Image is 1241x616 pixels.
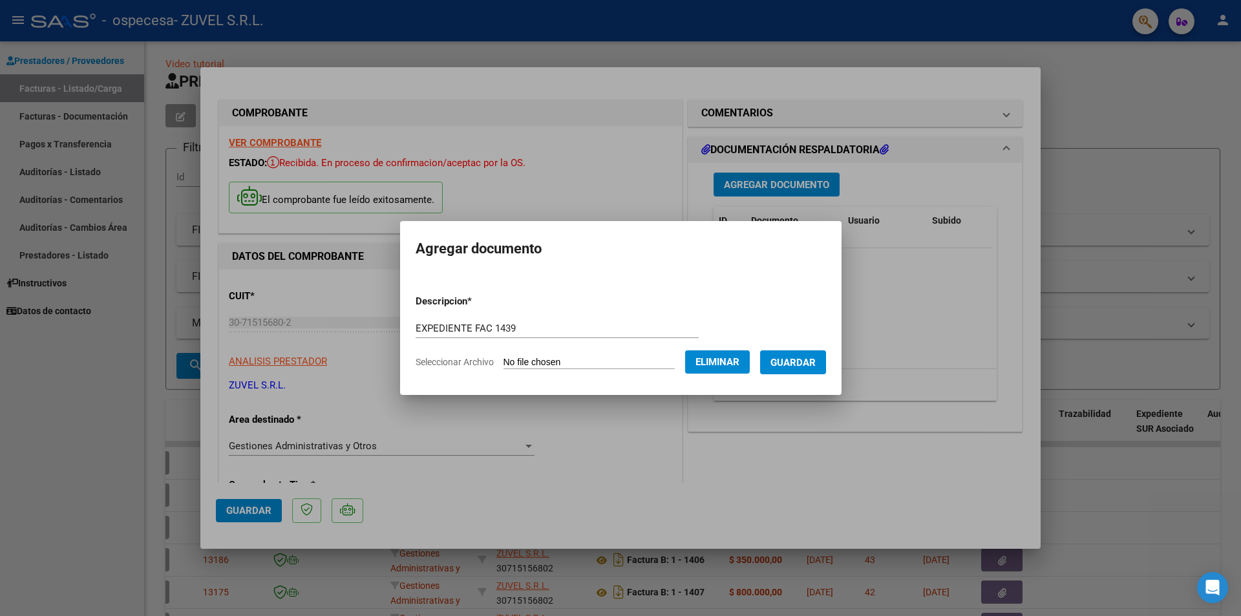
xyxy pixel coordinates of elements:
span: Eliminar [695,356,739,368]
span: Guardar [770,357,816,368]
div: Open Intercom Messenger [1197,572,1228,603]
button: Guardar [760,350,826,374]
h2: Agregar documento [416,237,826,261]
span: Seleccionar Archivo [416,357,494,367]
p: Descripcion [416,294,539,309]
button: Eliminar [685,350,750,374]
